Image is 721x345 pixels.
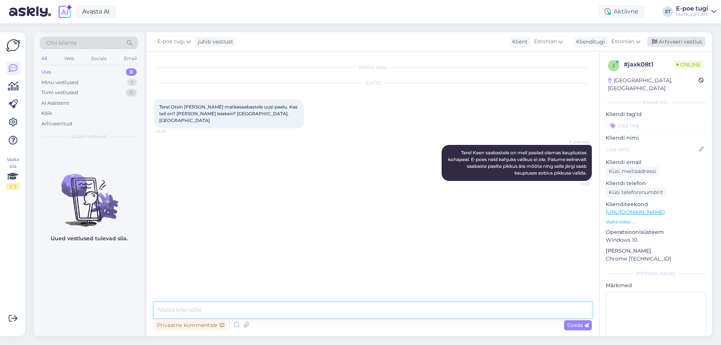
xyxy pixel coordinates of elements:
[41,79,78,86] div: Minu vestlused
[676,6,708,12] div: E-poe tugi
[673,60,704,69] span: Online
[606,179,706,187] p: Kliendi telefon
[51,235,128,243] p: Uued vestlused tulevad siia.
[157,38,185,46] span: E-poe tugi
[676,6,716,18] a: E-poe tugiMATKaSPORT
[606,218,706,225] p: Vaata edasi ...
[606,187,666,197] div: Küsi telefoninumbrit
[6,156,20,190] div: Vaata siia
[72,133,107,140] span: Uued vestlused
[127,79,137,86] div: 1
[534,38,557,46] span: Estonian
[63,54,76,63] div: Web
[154,64,592,71] div: Vestlus algas
[126,68,137,76] div: 0
[154,320,227,330] div: Privaatne kommentaar
[159,104,299,123] span: Tere! Otsin [PERSON_NAME] matkasaabastele uusi paelu. Kas teil on? [PERSON_NAME] leiaksin? [GEOGR...
[156,129,184,134] span: 10:07
[676,12,708,18] div: MATKaSPORT
[624,60,673,69] div: # jaxk08t1
[606,270,706,277] div: [PERSON_NAME]
[573,38,605,46] div: Klienditugi
[509,38,528,46] div: Klient
[606,134,706,142] p: Kliendi nimi
[34,160,144,228] img: No chats
[41,89,78,96] div: Tiimi vestlused
[90,54,108,63] div: Socials
[41,120,72,128] div: Arhiveeritud
[561,139,590,145] span: E-poe tugi
[612,63,615,68] span: j
[57,4,73,20] img: explore-ai
[606,110,706,118] p: Kliendi tag'id
[41,68,51,76] div: Uus
[76,5,116,18] a: Avasta AI
[6,183,20,190] div: 1 / 3
[126,89,137,96] div: 0
[122,54,138,63] div: Email
[606,282,706,289] p: Märkmed
[448,150,588,176] span: Tere! Keen saabastele on meil paelad olemas kauplustes kohapeal. E-poes neid kahjuks valikus ei o...
[606,228,706,236] p: Operatsioonisüsteem
[6,38,20,53] img: Askly Logo
[606,236,706,244] p: Windows 10
[611,38,634,46] span: Estonian
[606,166,659,176] div: Küsi meiliaadressi
[606,120,706,131] input: Lisa tag
[154,80,592,86] div: [DATE]
[561,181,590,187] span: 10:09
[606,200,706,208] p: Klienditeekond
[606,247,706,255] p: [PERSON_NAME]
[599,5,644,18] div: Aktiivne
[606,158,706,166] p: Kliendi email
[606,145,697,154] input: Lisa nimi
[41,99,69,107] div: AI Assistent
[662,6,673,17] div: ET
[195,38,233,46] div: juhib vestlust
[606,255,706,263] p: Chrome [TECHNICAL_ID]
[647,37,705,47] div: Arhiveeri vestlus
[40,54,48,63] div: All
[41,110,52,117] div: Kõik
[567,322,589,328] span: Saada
[606,99,706,106] div: Kliendi info
[606,209,665,215] a: [URL][DOMAIN_NAME]
[608,77,698,92] div: [GEOGRAPHIC_DATA], [GEOGRAPHIC_DATA]
[47,39,77,47] span: Otsi kliente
